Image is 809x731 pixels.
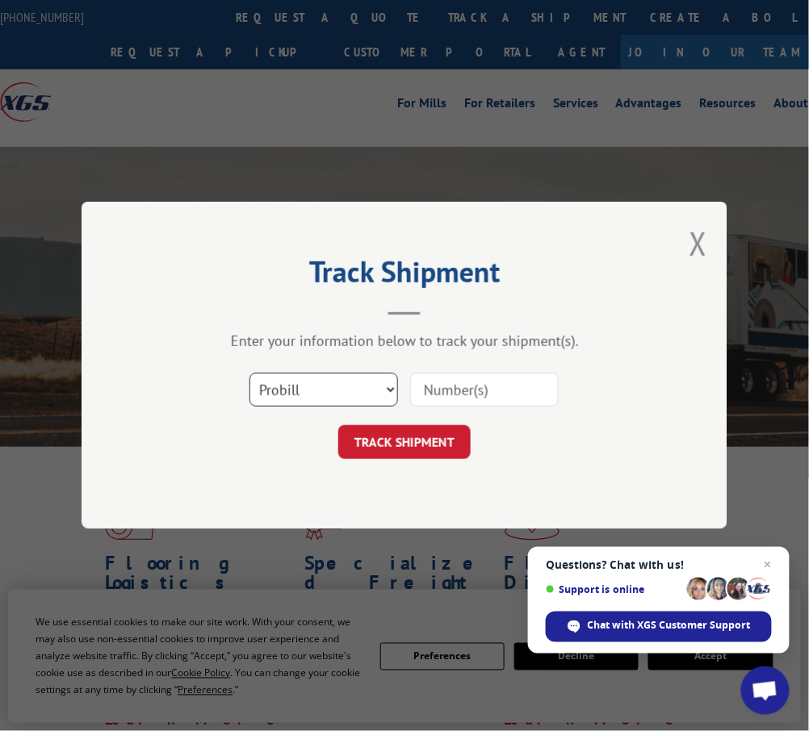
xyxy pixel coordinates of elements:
span: Support is online [546,583,681,595]
button: TRACK SHIPMENT [338,426,471,460]
span: Chat with XGS Customer Support [588,619,751,633]
div: Enter your information below to track your shipment(s). [162,332,647,351]
span: Close chat [758,555,778,574]
div: Chat with XGS Customer Support [546,612,772,642]
input: Number(s) [410,374,559,407]
button: Close modal [690,222,707,265]
div: Open chat [741,666,790,715]
span: Questions? Chat with us! [546,558,772,571]
h2: Track Shipment [162,261,647,291]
